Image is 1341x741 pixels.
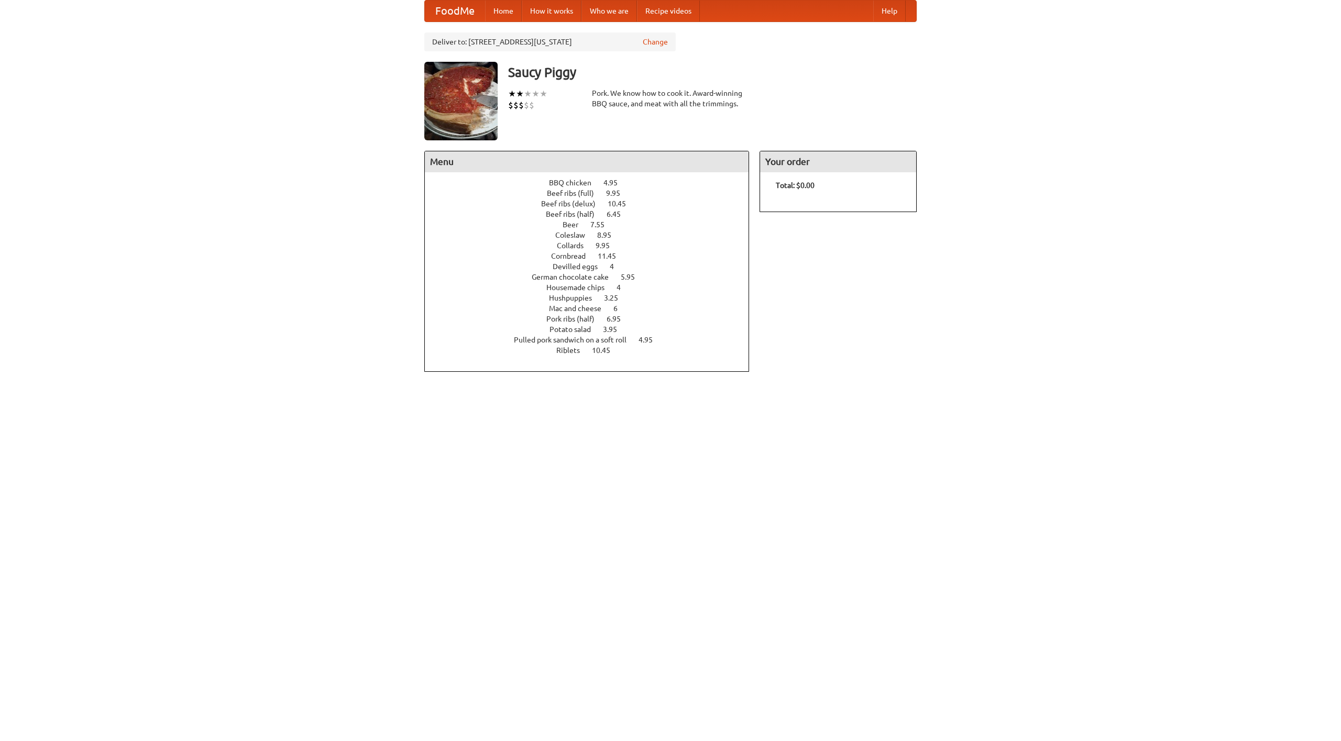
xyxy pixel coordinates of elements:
span: Beef ribs (half) [546,210,605,218]
li: $ [524,99,529,111]
span: 7.55 [590,220,615,229]
a: FoodMe [425,1,485,21]
li: $ [508,99,513,111]
h3: Saucy Piggy [508,62,917,83]
a: How it works [522,1,581,21]
h4: Menu [425,151,749,172]
span: Cornbread [551,252,596,260]
span: 10.45 [608,200,636,208]
span: 9.95 [606,189,631,197]
a: Home [485,1,522,21]
a: Beef ribs (delux) 10.45 [541,200,645,208]
li: $ [513,99,519,111]
span: BBQ chicken [549,179,602,187]
a: Devilled eggs 4 [553,262,633,271]
img: angular.jpg [424,62,498,140]
span: 6.95 [607,315,631,323]
span: 9.95 [596,241,620,250]
a: Coleslaw 8.95 [555,231,631,239]
span: Riblets [556,346,590,355]
a: Housemade chips 4 [546,283,640,292]
a: Pork ribs (half) 6.95 [546,315,640,323]
a: Hushpuppies 3.25 [549,294,637,302]
li: ★ [508,88,516,99]
div: Deliver to: [STREET_ADDRESS][US_STATE] [424,32,676,51]
li: ★ [524,88,532,99]
span: 4.95 [639,336,663,344]
a: Change [643,37,668,47]
span: 4 [610,262,624,271]
a: German chocolate cake 5.95 [532,273,654,281]
span: Mac and cheese [549,304,612,313]
a: Recipe videos [637,1,700,21]
span: Beer [563,220,589,229]
span: 6.45 [607,210,631,218]
li: $ [529,99,534,111]
a: Pulled pork sandwich on a soft roll 4.95 [514,336,672,344]
a: Collards 9.95 [557,241,629,250]
span: Housemade chips [546,283,615,292]
span: Hushpuppies [549,294,602,302]
li: $ [519,99,524,111]
a: Riblets 10.45 [556,346,630,355]
span: German chocolate cake [532,273,619,281]
span: 4.95 [603,179,628,187]
a: Beef ribs (half) 6.45 [546,210,640,218]
span: 5.95 [621,273,645,281]
span: Pulled pork sandwich on a soft roll [514,336,637,344]
span: Collards [557,241,594,250]
b: Total: $0.00 [776,181,815,190]
span: Beef ribs (full) [547,189,604,197]
a: BBQ chicken 4.95 [549,179,637,187]
a: Beef ribs (full) 9.95 [547,189,640,197]
span: 8.95 [597,231,622,239]
div: Pork. We know how to cook it. Award-winning BBQ sauce, and meat with all the trimmings. [592,88,749,109]
span: 10.45 [592,346,621,355]
li: ★ [540,88,547,99]
span: Devilled eggs [553,262,608,271]
a: Help [873,1,906,21]
span: 4 [617,283,631,292]
a: Who we are [581,1,637,21]
span: 6 [613,304,628,313]
a: Beer 7.55 [563,220,624,229]
span: Pork ribs (half) [546,315,605,323]
span: Potato salad [549,325,601,334]
h4: Your order [760,151,916,172]
span: Coleslaw [555,231,596,239]
a: Cornbread 11.45 [551,252,635,260]
span: 3.95 [603,325,628,334]
span: 11.45 [598,252,626,260]
li: ★ [532,88,540,99]
a: Mac and cheese 6 [549,304,637,313]
a: Potato salad 3.95 [549,325,636,334]
span: Beef ribs (delux) [541,200,606,208]
li: ★ [516,88,524,99]
span: 3.25 [604,294,629,302]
